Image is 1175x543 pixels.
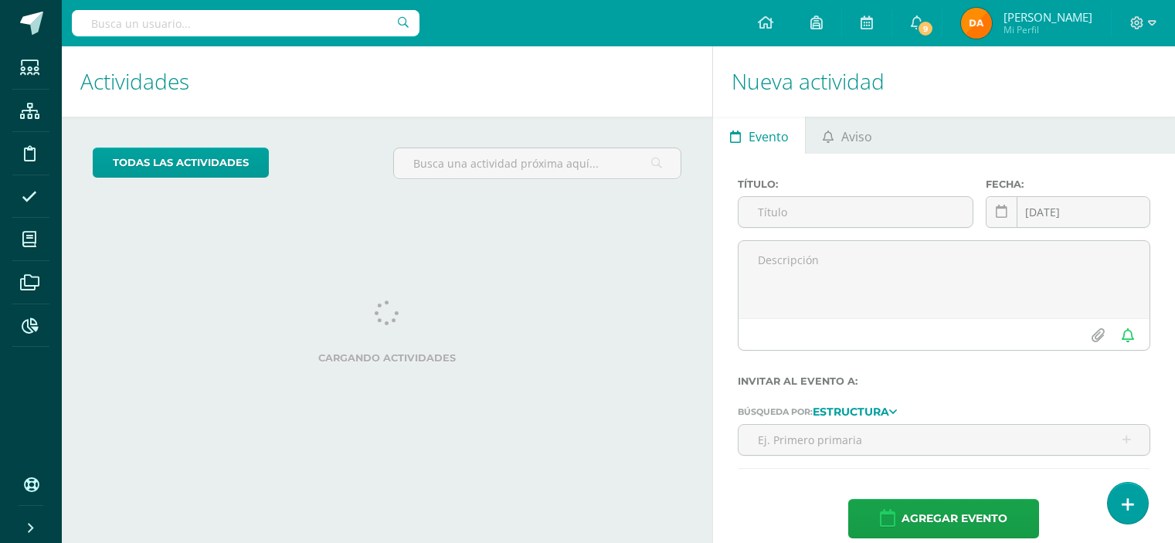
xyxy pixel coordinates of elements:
[713,117,805,154] a: Evento
[961,8,992,39] img: 82a5943632aca8211823fb2e9800a6c1.png
[93,352,681,364] label: Cargando actividades
[738,406,813,417] span: Búsqueda por:
[738,375,1150,387] label: Invitar al evento a:
[72,10,419,36] input: Busca un usuario...
[394,148,681,178] input: Busca una actividad próxima aquí...
[93,148,269,178] a: todas las Actividades
[902,500,1007,538] span: Agregar evento
[848,499,1039,538] button: Agregar evento
[987,197,1150,227] input: Fecha de entrega
[1004,9,1092,25] span: [PERSON_NAME]
[806,117,888,154] a: Aviso
[813,406,897,416] a: Estructura
[80,46,694,117] h1: Actividades
[732,46,1156,117] h1: Nueva actividad
[841,118,872,155] span: Aviso
[986,178,1150,190] label: Fecha:
[917,20,934,37] span: 9
[749,118,789,155] span: Evento
[813,405,889,419] strong: Estructura
[1004,23,1092,36] span: Mi Perfil
[739,425,1150,455] input: Ej. Primero primaria
[739,197,973,227] input: Título
[738,178,973,190] label: Título:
